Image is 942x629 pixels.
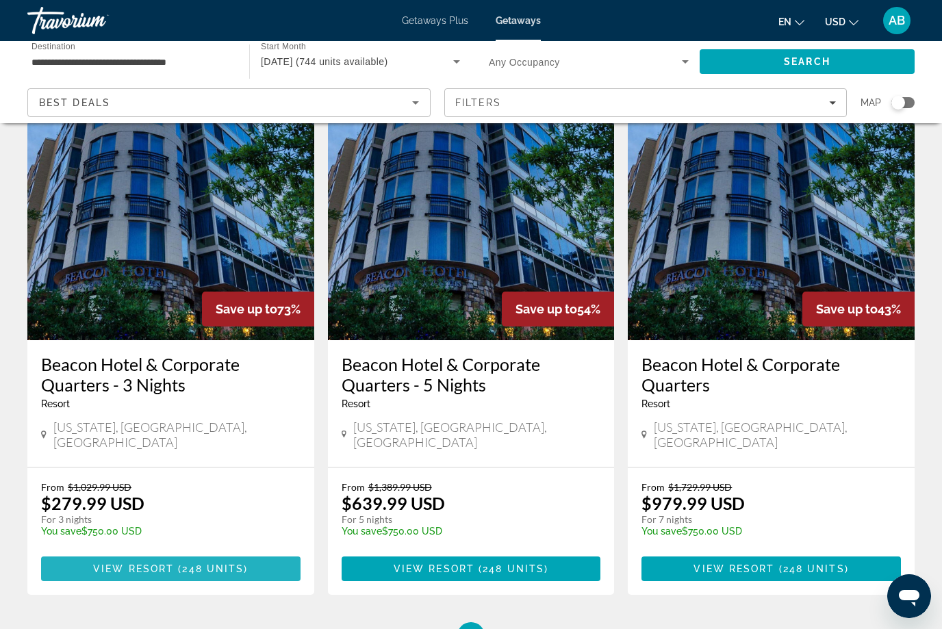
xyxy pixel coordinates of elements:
span: From [342,481,365,493]
mat-select: Sort by [39,94,419,111]
a: Beacon Hotel & Corporate Quarters - 3 Nights [41,354,301,395]
span: $1,029.99 USD [68,481,131,493]
span: USD [825,16,845,27]
p: For 5 nights [342,513,587,526]
span: View Resort [394,563,474,574]
span: [US_STATE], [GEOGRAPHIC_DATA], [GEOGRAPHIC_DATA] [53,420,301,450]
span: Any Occupancy [489,57,560,68]
a: Getaways Plus [402,15,468,26]
iframe: Button to launch messaging window [887,574,931,618]
p: For 3 nights [41,513,287,526]
button: View Resort(248 units) [41,556,301,581]
p: $750.00 USD [641,526,887,537]
a: Beacon Hotel & Corporate Quarters [641,354,901,395]
span: ( ) [174,563,248,574]
button: View Resort(248 units) [641,556,901,581]
p: $750.00 USD [41,526,287,537]
button: User Menu [879,6,915,35]
span: Destination [31,42,75,51]
a: Travorium [27,3,164,38]
span: From [41,481,64,493]
span: 248 units [182,563,244,574]
button: Filters [444,88,848,117]
span: Save up to [515,302,577,316]
img: Beacon Hotel & Corporate Quarters - 5 Nights [328,121,615,340]
span: [US_STATE], [GEOGRAPHIC_DATA], [GEOGRAPHIC_DATA] [654,420,901,450]
span: Save up to [216,302,277,316]
span: Resort [641,398,670,409]
span: You save [342,526,382,537]
span: View Resort [93,563,174,574]
span: Search [784,56,830,67]
span: Resort [342,398,370,409]
input: Select destination [31,54,231,70]
span: en [778,16,791,27]
span: From [641,481,665,493]
p: For 7 nights [641,513,887,526]
span: Filters [455,97,502,108]
span: You save [41,526,81,537]
a: Beacon Hotel & Corporate Quarters - 5 Nights [342,354,601,395]
span: [US_STATE], [GEOGRAPHIC_DATA], [GEOGRAPHIC_DATA] [353,420,600,450]
img: Beacon Hotel & Corporate Quarters - 3 Nights [27,121,314,340]
span: You save [641,526,682,537]
button: Search [700,49,915,74]
span: View Resort [693,563,774,574]
img: Beacon Hotel & Corporate Quarters [628,121,915,340]
span: AB [889,14,905,27]
span: Resort [41,398,70,409]
button: Change currency [825,12,858,31]
span: ( ) [775,563,849,574]
span: Best Deals [39,97,110,108]
p: $279.99 USD [41,493,144,513]
a: Getaways [496,15,541,26]
div: 54% [502,292,614,326]
span: [DATE] (744 units available) [261,56,388,67]
p: $639.99 USD [342,493,445,513]
span: Save up to [816,302,878,316]
span: 248 units [483,563,544,574]
div: 73% [202,292,314,326]
span: $1,729.99 USD [668,481,732,493]
p: $979.99 USD [641,493,745,513]
div: 43% [802,292,915,326]
span: Map [861,93,881,112]
p: $750.00 USD [342,526,587,537]
span: $1,389.99 USD [368,481,432,493]
span: Start Month [261,42,306,51]
span: ( ) [474,563,548,574]
button: View Resort(248 units) [342,556,601,581]
span: 248 units [783,563,845,574]
button: Change language [778,12,804,31]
